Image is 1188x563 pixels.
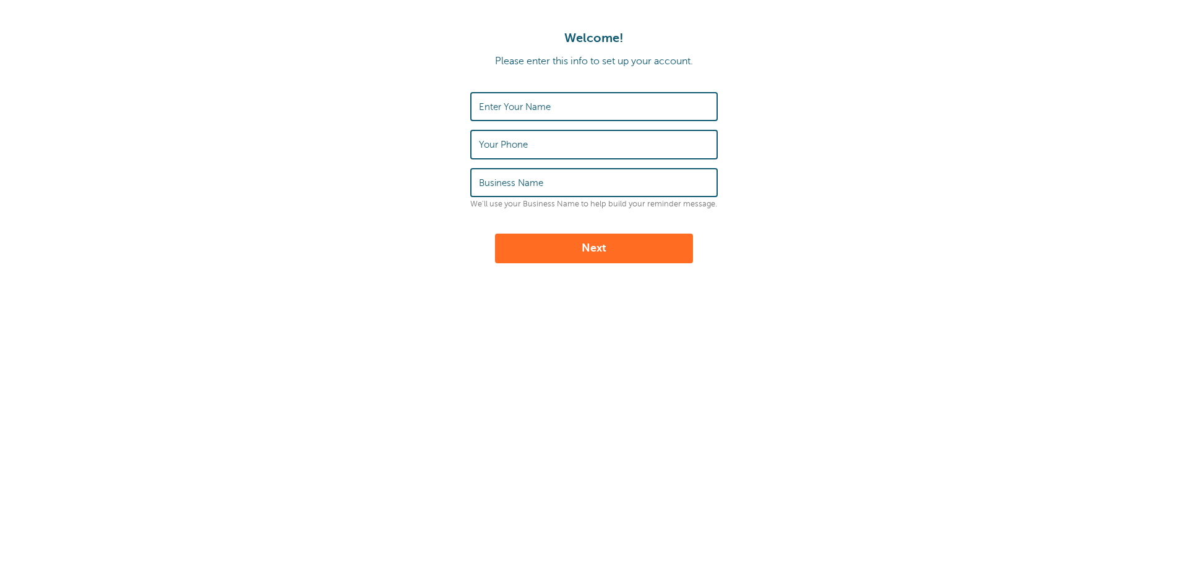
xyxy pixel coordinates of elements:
label: Business Name [479,177,543,188]
p: Please enter this info to set up your account. [12,56,1176,67]
label: Enter Your Name [479,101,551,112]
p: We'll use your Business Name to help build your reminder message. [470,200,718,209]
h1: Welcome! [12,31,1176,46]
button: Next [495,234,693,263]
label: Your Phone [479,139,528,150]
